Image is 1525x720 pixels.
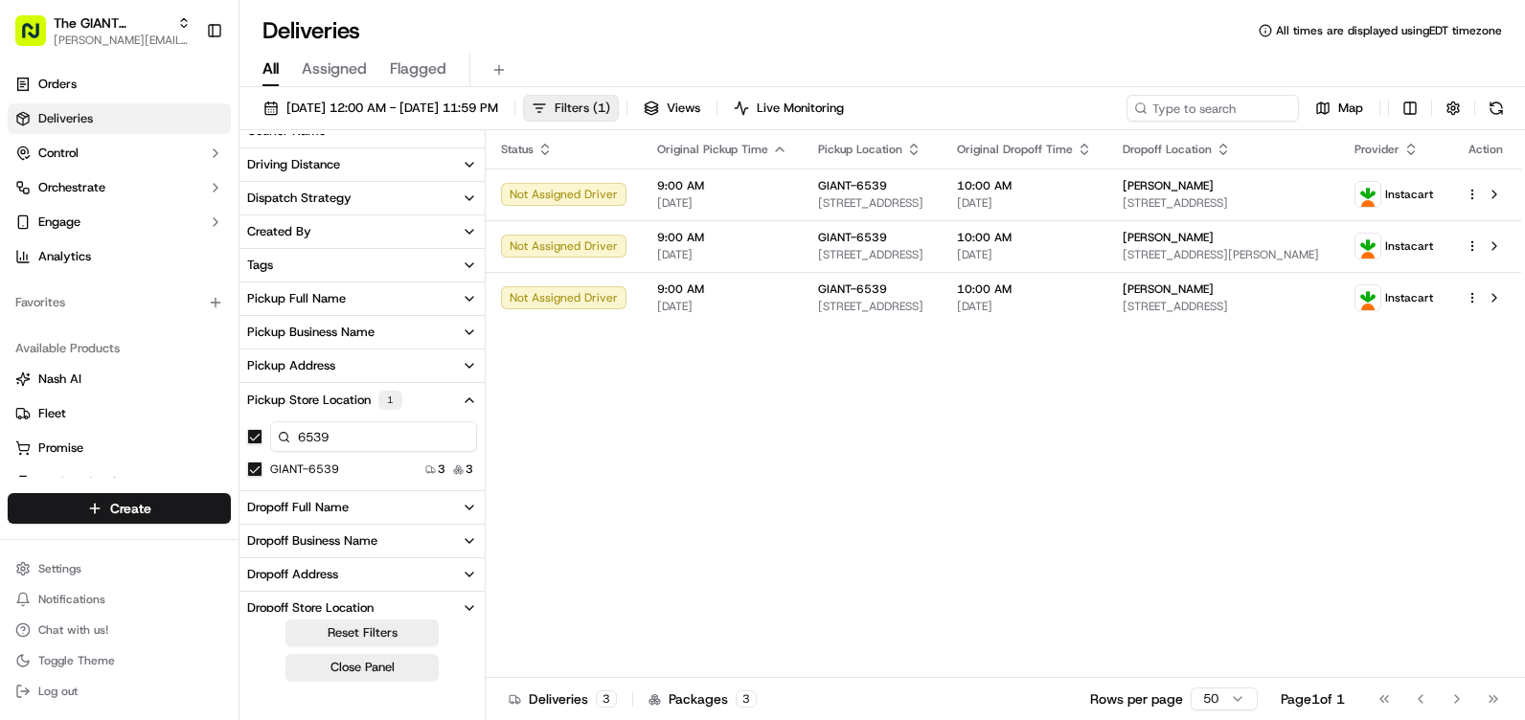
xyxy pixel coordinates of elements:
p: Welcome 👋 [19,77,349,107]
span: ( 1 ) [593,100,610,117]
span: [STREET_ADDRESS] [1123,195,1324,211]
button: Reset Filters [285,619,439,646]
button: Create [8,493,231,524]
span: Instacart [1385,187,1433,202]
span: Map [1338,100,1363,117]
img: profile_instacart_ahold_partner.png [1355,182,1380,207]
a: Fleet [15,405,223,422]
span: GIANT-6539 [818,230,887,245]
p: Rows per page [1090,689,1183,709]
label: GIANT-6539 [270,461,339,477]
span: [PERSON_NAME] [1123,178,1214,193]
span: Original Dropoff Time [957,142,1073,157]
span: [STREET_ADDRESS] [818,195,926,211]
button: Product Catalog [8,467,231,498]
button: Toggle Theme [8,647,231,674]
a: Analytics [8,241,231,272]
span: Fleet [38,405,66,422]
div: Created By [247,223,311,240]
a: 📗Knowledge Base [11,270,154,304]
div: Deliveries [509,689,617,709]
button: Driving Distance [239,148,485,181]
a: Product Catalog [15,474,223,491]
button: The GIANT Company [54,13,170,33]
span: Flagged [390,57,446,80]
div: Dropoff Business Name [247,532,377,550]
a: 💻API Documentation [154,270,315,304]
span: Analytics [38,248,91,265]
button: Pickup Address [239,349,485,382]
span: API Documentation [181,278,307,297]
div: Favorites [8,287,231,318]
span: Settings [38,561,81,576]
button: Filters(1) [523,95,619,122]
h1: Deliveries [262,15,360,46]
span: Control [38,145,79,162]
div: 💻 [162,280,177,295]
input: Type to search [1127,95,1299,122]
button: Views [635,95,709,122]
input: Pickup Store Location [270,421,477,452]
span: [PERSON_NAME][EMAIL_ADDRESS][PERSON_NAME][DOMAIN_NAME] [54,33,191,48]
div: Driving Distance [247,156,340,173]
div: Pickup Store Location [247,391,402,410]
div: Start new chat [65,183,314,202]
span: Filters [555,100,610,117]
div: Pickup Address [247,357,335,374]
button: Map [1307,95,1372,122]
button: Engage [8,207,231,237]
img: 1736555255976-a54dd68f-1ca7-489b-9aae-adbdc363a1c4 [19,183,54,217]
button: Settings [8,555,231,582]
span: Instacart [1385,238,1433,254]
span: 10:00 AM [957,230,1092,245]
button: Dropoff Store Location [239,592,485,624]
span: Orders [38,76,77,93]
a: Powered byPylon [135,324,232,339]
span: Log out [38,684,78,699]
button: Chat with us! [8,617,231,643]
span: Create [110,499,151,518]
span: [PERSON_NAME] [1123,281,1214,297]
div: Dropoff Address [247,566,338,583]
a: Nash AI [15,371,223,388]
span: [STREET_ADDRESS][PERSON_NAME] [1123,247,1324,262]
button: Dispatch Strategy [239,182,485,214]
div: Packages [649,689,757,709]
span: [DATE] [957,247,1092,262]
span: Assigned [302,57,367,80]
input: Got a question? Start typing here... [50,124,345,144]
span: 9:00 AM [657,178,787,193]
div: Pickup Full Name [247,290,346,307]
span: 9:00 AM [657,230,787,245]
button: Log out [8,678,231,705]
span: Knowledge Base [38,278,147,297]
span: 9:00 AM [657,281,787,297]
a: Orders [8,69,231,100]
button: The GIANT Company[PERSON_NAME][EMAIL_ADDRESS][PERSON_NAME][DOMAIN_NAME] [8,8,198,54]
button: Tags [239,249,485,281]
button: Start new chat [326,189,349,212]
button: Fleet [8,398,231,429]
button: Created By [239,215,485,248]
span: Engage [38,214,80,231]
button: Orchestrate [8,172,231,203]
span: Notifications [38,592,105,607]
span: Product Catalog [38,474,130,491]
span: [STREET_ADDRESS] [818,247,926,262]
img: Nash [19,19,57,57]
button: Refresh [1483,95,1510,122]
span: Views [667,100,700,117]
button: Pickup Store Location1 [239,383,485,417]
span: All [262,57,279,80]
button: [DATE] 12:00 AM - [DATE] 11:59 PM [255,95,507,122]
span: 10:00 AM [957,281,1092,297]
div: Page 1 of 1 [1281,689,1345,709]
span: Chat with us! [38,622,108,638]
span: [DATE] [657,247,787,262]
span: Provider [1354,142,1400,157]
span: Original Pickup Time [657,142,768,157]
span: All times are displayed using EDT timezone [1276,23,1502,38]
a: Deliveries [8,103,231,134]
span: Nash AI [38,371,81,388]
span: 3 [438,461,445,477]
